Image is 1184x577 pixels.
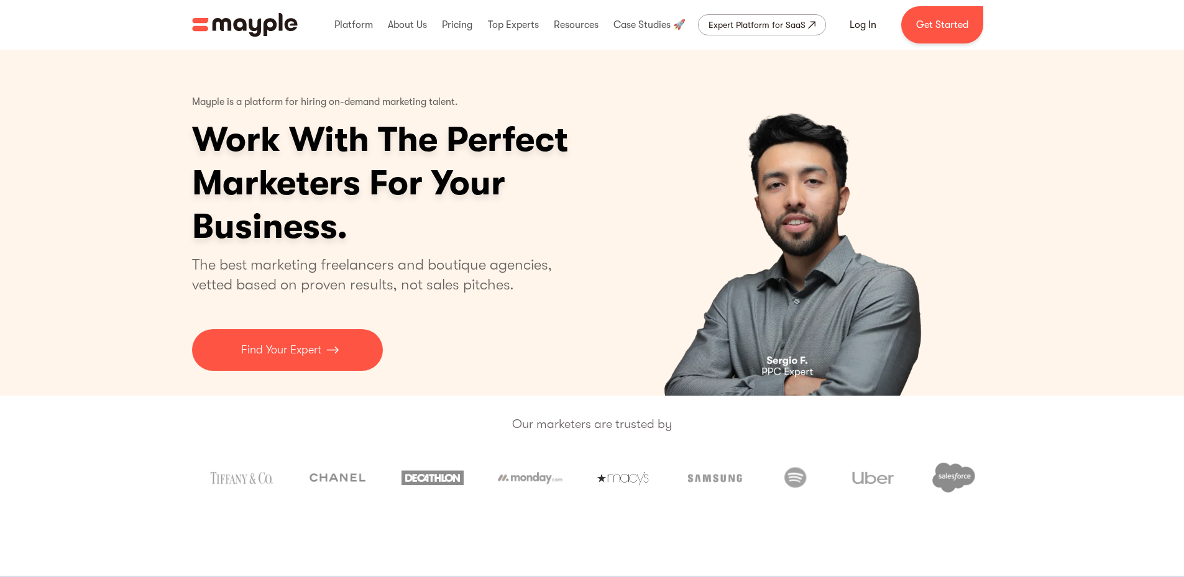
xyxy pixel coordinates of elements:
a: Get Started [901,6,983,43]
h1: Work With The Perfect Marketers For Your Business. [192,118,664,248]
p: Mayple is a platform for hiring on-demand marketing talent. [192,87,458,118]
div: Resources [551,5,602,45]
a: Find Your Expert [192,329,383,371]
div: Top Experts [485,5,542,45]
a: home [192,13,298,37]
div: Pricing [439,5,475,45]
div: carousel [604,50,993,396]
p: The best marketing freelancers and boutique agencies, vetted based on proven results, not sales p... [192,255,567,294]
div: Expert Platform for SaaS [709,17,805,32]
div: About Us [385,5,430,45]
div: 1 of 4 [604,50,993,396]
div: Platform [331,5,376,45]
a: Log In [835,10,891,40]
a: Expert Platform for SaaS [698,14,826,35]
img: Mayple logo [192,13,298,37]
p: Find Your Expert [241,342,321,358]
